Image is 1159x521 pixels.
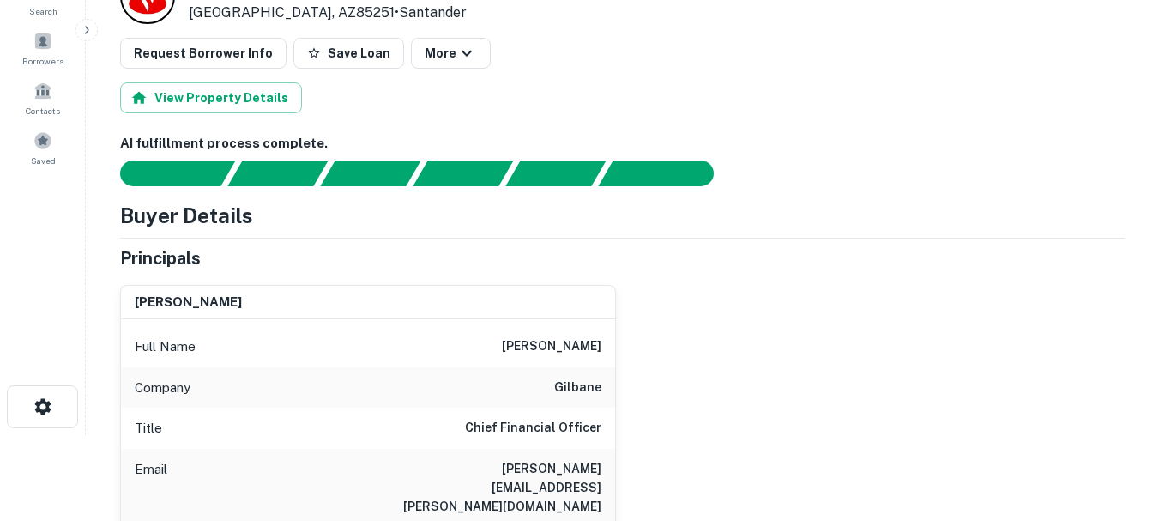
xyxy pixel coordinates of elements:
h6: [PERSON_NAME] [135,293,242,312]
p: Email [135,459,167,516]
span: Borrowers [22,54,63,68]
button: More [411,38,491,69]
p: Company [135,378,190,398]
div: Sending borrower request to AI... [100,161,228,186]
div: Documents found, AI parsing details... [320,161,420,186]
a: Borrowers [5,25,81,71]
p: Title [135,418,162,439]
h6: [PERSON_NAME] [502,336,601,357]
button: Request Borrower Info [120,38,287,69]
a: Santander [399,4,467,21]
h6: [PERSON_NAME][EMAIL_ADDRESS][PERSON_NAME][DOMAIN_NAME] [395,459,601,516]
p: Full Name [135,336,196,357]
p: [GEOGRAPHIC_DATA], AZ85251 • [189,3,468,23]
h6: gilbane [554,378,601,398]
h6: AI fulfillment process complete. [120,134,1125,154]
div: Principals found, still searching for contact information. This may take time... [505,161,606,186]
a: Contacts [5,75,81,121]
span: Contacts [26,104,60,118]
h4: Buyer Details [120,200,253,231]
button: Save Loan [293,38,404,69]
button: View Property Details [120,82,302,113]
h6: Chief Financial Officer [465,418,601,439]
span: Search [29,4,57,18]
span: Saved [31,154,56,167]
h5: Principals [120,245,201,271]
a: Saved [5,124,81,171]
iframe: Chat Widget [1073,384,1159,466]
div: Principals found, AI now looking for contact information... [413,161,513,186]
div: AI fulfillment process complete. [599,161,734,186]
div: Your request is received and processing... [227,161,328,186]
